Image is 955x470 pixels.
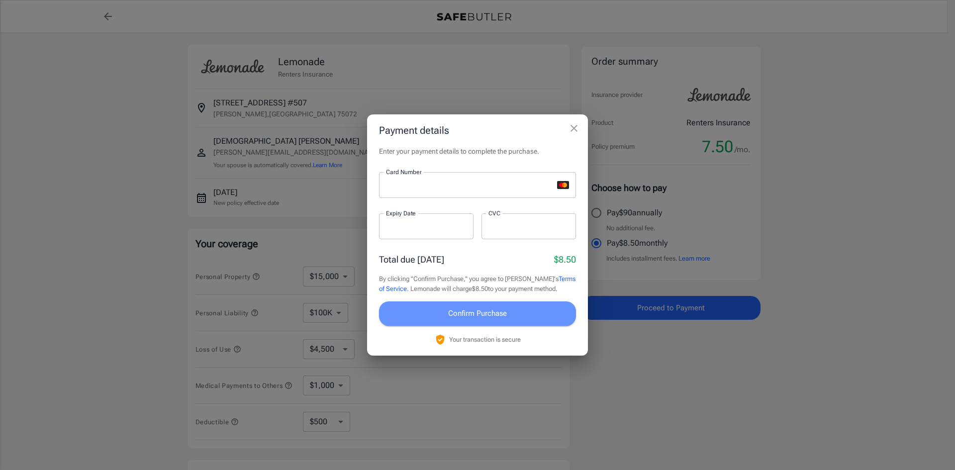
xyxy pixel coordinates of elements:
p: By clicking "Confirm Purchase," you agree to [PERSON_NAME]'s . Lemonade will charge $8.50 to your... [379,274,576,293]
iframe: Secure card number input frame [386,181,553,190]
label: Card Number [386,168,421,176]
h2: Payment details [367,114,588,146]
button: Confirm Purchase [379,301,576,325]
p: Total due [DATE] [379,253,444,266]
p: Enter your payment details to complete the purchase. [379,146,576,156]
button: close [564,118,584,138]
p: $8.50 [554,253,576,266]
iframe: Secure CVC input frame [488,222,569,231]
label: CVC [488,209,500,217]
iframe: Secure expiration date input frame [386,222,467,231]
label: Expiry Date [386,209,416,217]
svg: mastercard [557,181,569,189]
a: Terms of Service [379,275,575,292]
p: Your transaction is secure [449,335,521,344]
span: Confirm Purchase [448,307,507,320]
